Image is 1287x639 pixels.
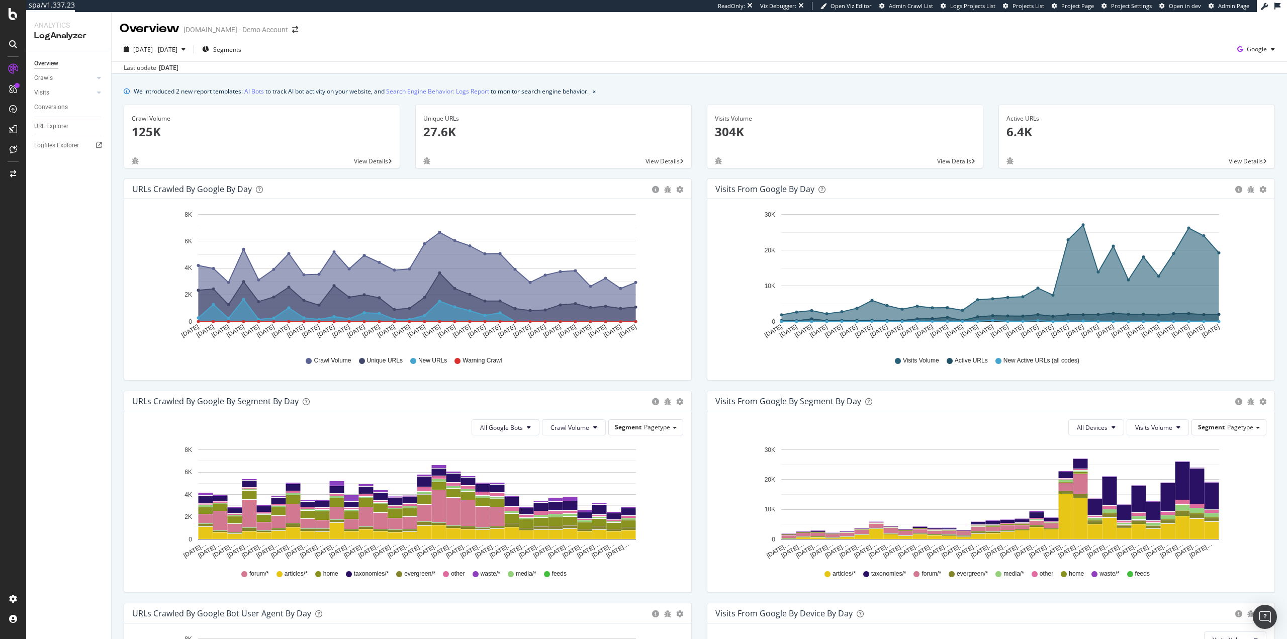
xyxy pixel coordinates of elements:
[854,323,874,339] text: [DATE]
[1235,398,1242,405] div: circle-info
[316,323,336,339] text: [DATE]
[198,41,245,57] button: Segments
[124,63,178,72] div: Last update
[1035,323,1055,339] text: [DATE]
[715,608,853,618] div: Visits From Google By Device By Day
[34,102,68,113] div: Conversions
[1253,605,1277,629] div: Open Intercom Messenger
[185,264,192,271] text: 4K
[1233,41,1279,57] button: Google
[1198,423,1225,431] span: Segment
[718,2,745,10] div: ReadOnly:
[391,323,411,339] text: [DATE]
[1061,2,1094,10] span: Project Page
[820,2,872,10] a: Open Viz Editor
[1155,323,1175,339] text: [DATE]
[950,2,995,10] span: Logs Projects List
[989,323,1009,339] text: [DATE]
[270,323,291,339] text: [DATE]
[1006,157,1014,164] div: bug
[512,323,532,339] text: [DATE]
[715,443,1263,560] div: A chart.
[361,323,381,339] text: [DATE]
[1201,323,1221,339] text: [DATE]
[1095,323,1115,339] text: [DATE]
[451,570,465,578] span: other
[285,570,308,578] span: articles/*
[213,45,241,54] span: Segments
[899,323,919,339] text: [DATE]
[185,491,192,498] text: 4K
[1006,123,1267,140] p: 6.4K
[1140,323,1160,339] text: [DATE]
[497,323,517,339] text: [DATE]
[903,356,939,365] span: Visits Volume
[922,570,941,578] span: forum/*
[652,398,659,405] div: circle-info
[1003,356,1079,365] span: New Active URLs (all codes)
[676,610,683,617] div: gear
[185,513,192,520] text: 2K
[185,238,192,245] text: 6K
[244,86,264,97] a: AI Bots
[879,2,933,10] a: Admin Crawl List
[180,323,200,339] text: [DATE]
[1127,419,1189,435] button: Visits Volume
[937,157,971,165] span: View Details
[467,323,487,339] text: [DATE]
[1004,323,1025,339] text: [DATE]
[124,86,1275,97] div: info banner
[132,114,392,123] div: Crawl Volume
[423,114,684,123] div: Unique URLs
[34,87,49,98] div: Visits
[664,398,671,405] div: bug
[1259,398,1266,405] div: gear
[1006,114,1267,123] div: Active URLs
[346,323,366,339] text: [DATE]
[763,323,783,339] text: [DATE]
[159,63,178,72] div: [DATE]
[1247,398,1254,405] div: bug
[1185,323,1206,339] text: [DATE]
[463,356,502,365] span: Warning Crawl
[1003,2,1044,10] a: Projects List
[808,323,829,339] text: [DATE]
[418,356,447,365] span: New URLs
[34,140,79,151] div: Logfiles Explorer
[765,247,775,254] text: 20K
[1125,323,1145,339] text: [DATE]
[646,157,680,165] span: View Details
[1247,610,1254,617] div: bug
[831,2,872,10] span: Open Viz Editor
[765,283,775,290] text: 10K
[34,58,104,69] a: Overview
[323,570,338,578] span: home
[664,186,671,193] div: bug
[34,30,103,42] div: LogAnalyzer
[871,570,906,578] span: taxonomies/*
[1099,570,1119,578] span: waste/*
[406,323,426,339] text: [DATE]
[974,323,994,339] text: [DATE]
[715,123,975,140] p: 304K
[249,570,269,578] span: forum/*
[676,398,683,405] div: gear
[1040,570,1053,578] span: other
[1135,570,1150,578] span: feeds
[1235,610,1242,617] div: circle-info
[34,73,94,83] a: Crawls
[765,476,775,483] text: 20K
[286,323,306,339] text: [DATE]
[34,20,103,30] div: Analytics
[183,25,288,35] div: [DOMAIN_NAME] - Demo Account
[715,157,722,164] div: bug
[1013,2,1044,10] span: Projects List
[1077,423,1108,432] span: All Devices
[715,396,861,406] div: Visits from Google By Segment By Day
[1259,186,1266,193] div: gear
[778,323,798,339] text: [DATE]
[1069,570,1084,578] span: home
[210,323,230,339] text: [DATE]
[331,323,351,339] text: [DATE]
[1065,323,1085,339] text: [DATE]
